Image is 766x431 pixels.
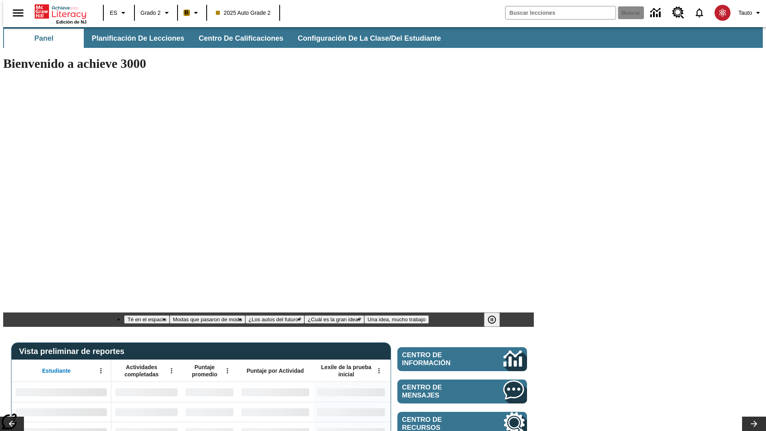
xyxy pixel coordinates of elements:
[106,6,132,20] button: Lenguaje: ES, Selecciona un idioma
[110,9,117,17] span: ES
[221,365,233,377] button: Abrir menú
[715,5,730,21] img: avatar image
[484,312,508,327] div: Pausar
[689,2,710,23] a: Notificaciones
[505,6,616,19] input: Buscar campo
[85,29,191,48] button: Planificación de lecciones
[317,364,375,378] span: Lexile de la prueba inicial
[19,347,128,356] span: Vista preliminar de reportes
[245,315,305,324] button: Diapositiva 3 ¿Los autos del futuro?
[216,9,271,17] span: 2025 Auto Grade 2
[738,9,752,17] span: Tauto
[34,34,53,43] span: Panel
[298,34,441,43] span: Configuración de la clase/del estudiante
[646,2,667,24] a: Centro de información
[92,34,184,43] span: Planificación de lecciones
[182,402,237,422] div: Sin datos,
[137,6,175,20] button: Grado: Grado 2, Elige un grado
[742,417,766,431] button: Carrusel de lecciones, seguir
[304,315,364,324] button: Diapositiva 4 ¿Cuál es la gran idea?
[6,1,30,25] button: Abrir el menú lateral
[3,27,763,48] div: Subbarra de navegación
[111,402,182,422] div: Sin datos,
[35,4,87,20] a: Portada
[111,382,182,402] div: Sin datos,
[115,364,168,378] span: Actividades completadas
[186,364,224,378] span: Puntaje promedio
[35,3,87,24] div: Portada
[484,312,500,327] button: Pausar
[710,2,735,23] button: Escoja un nuevo avatar
[373,365,385,377] button: Abrir menú
[182,382,237,402] div: Sin datos,
[667,2,689,24] a: Centro de recursos, Se abrirá en una pestaña nueva.
[95,365,107,377] button: Abrir menú
[291,29,447,48] button: Configuración de la clase/del estudiante
[3,56,534,71] h1: Bienvenido a achieve 3000
[3,29,448,48] div: Subbarra de navegación
[56,20,87,24] span: Edición de NJ
[185,8,189,18] span: B
[402,351,477,367] span: Centro de información
[364,315,428,324] button: Diapositiva 5 Una idea, mucho trabajo
[735,6,766,20] button: Perfil/Configuración
[180,6,204,20] button: Boost El color de la clase es anaranjado claro. Cambiar el color de la clase.
[170,315,245,324] button: Diapositiva 2 Modas que pasaron de moda
[199,34,283,43] span: Centro de calificaciones
[4,29,84,48] button: Panel
[402,384,480,399] span: Centro de mensajes
[397,380,527,403] a: Centro de mensajes
[192,29,290,48] button: Centro de calificaciones
[166,365,178,377] button: Abrir menú
[397,347,527,371] a: Centro de información
[124,315,170,324] button: Diapositiva 1 Té en el espacio
[247,367,304,374] span: Puntaje por Actividad
[42,367,71,374] span: Estudiante
[140,9,161,17] span: Grado 2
